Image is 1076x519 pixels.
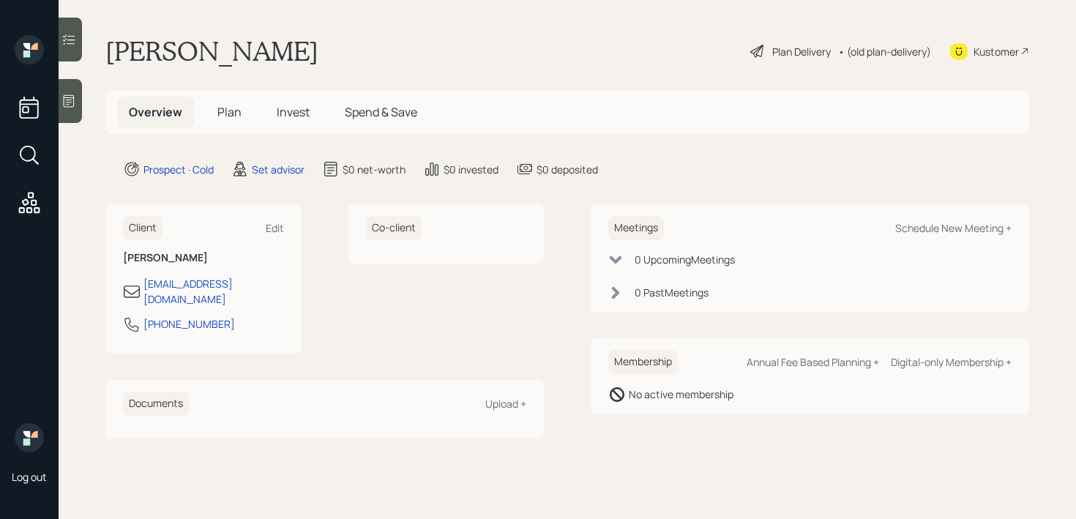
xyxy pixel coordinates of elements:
[629,387,733,402] div: No active membership
[838,44,931,59] div: • (old plan-delivery)
[123,252,284,264] h6: [PERSON_NAME]
[891,355,1012,369] div: Digital-only Membership +
[123,216,162,240] h6: Client
[895,221,1012,235] div: Schedule New Meeting +
[277,104,310,120] span: Invest
[129,104,182,120] span: Overview
[217,104,242,120] span: Plan
[537,162,598,177] div: $0 deposited
[105,35,318,67] h1: [PERSON_NAME]
[15,423,44,452] img: retirable_logo.png
[143,276,284,307] div: [EMAIL_ADDRESS][DOMAIN_NAME]
[635,252,735,267] div: 0 Upcoming Meeting s
[252,162,305,177] div: Set advisor
[635,285,709,300] div: 0 Past Meeting s
[143,162,214,177] div: Prospect · Cold
[974,44,1019,59] div: Kustomer
[12,470,47,484] div: Log out
[608,350,678,374] h6: Membership
[772,44,831,59] div: Plan Delivery
[747,355,879,369] div: Annual Fee Based Planning +
[444,162,498,177] div: $0 invested
[345,104,417,120] span: Spend & Save
[143,316,235,332] div: [PHONE_NUMBER]
[366,216,422,240] h6: Co-client
[343,162,406,177] div: $0 net-worth
[608,216,664,240] h6: Meetings
[123,392,189,416] h6: Documents
[266,221,284,235] div: Edit
[485,397,526,411] div: Upload +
